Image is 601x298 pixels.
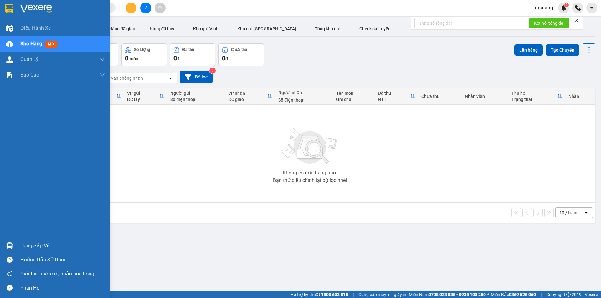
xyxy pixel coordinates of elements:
div: Không có đơn hàng nào. [283,170,337,175]
div: HTTT [378,97,410,102]
button: Chưa thu0đ [218,43,264,66]
th: Toggle SortBy [508,88,565,105]
span: Miền Bắc [491,291,536,298]
span: | [541,291,542,298]
span: Điều hành xe [20,24,51,32]
span: Kho gửi Vinh [193,26,218,31]
span: đ [177,56,179,61]
span: 0 [222,54,225,62]
div: Nhãn [568,94,592,99]
strong: 1900 633 818 [321,292,348,297]
div: VP nhận [228,91,267,96]
img: svg+xml;base64,PHN2ZyBjbGFzcz0ibGlzdC1wbHVnX19zdmciIHhtbG5zPSJodHRwOi8vd3d3LnczLm9yZy8yMDAwL3N2Zy... [279,124,341,168]
button: Lên hàng [514,44,543,56]
button: Số lượng0món [121,43,167,66]
img: warehouse-icon [6,242,13,249]
sup: 2 [209,68,216,74]
span: down [100,57,105,62]
strong: 0369 525 060 [509,292,536,297]
span: đ [225,56,228,61]
span: Check sai tuyến [359,26,391,31]
button: aim [155,3,166,13]
span: notification [7,271,13,277]
button: Kết nối tổng đài [529,18,569,28]
span: copyright [566,292,571,297]
span: Miền Nam [409,291,486,298]
span: Cung cấp máy in - giấy in: [358,291,407,298]
svg: open [584,210,589,215]
span: down [100,73,105,78]
span: nga.apq [530,4,558,12]
div: Phản hồi [20,283,105,293]
span: Kết nối tổng đài [534,20,564,27]
img: logo-vxr [5,4,13,13]
th: Toggle SortBy [375,88,418,105]
span: caret-down [589,5,595,11]
button: Tạo Chuyến [546,44,579,56]
span: 0 [173,54,177,62]
div: Chưa thu [421,94,459,99]
div: Đã thu [182,48,194,52]
span: Quản Lý [20,55,39,63]
img: warehouse-icon [6,25,13,32]
button: Bộ lọc [180,71,213,83]
svg: open [168,76,173,81]
div: ĐC lấy [127,97,159,102]
span: question-circle [7,257,13,263]
button: file-add [140,3,151,13]
div: VP gửi [127,91,159,96]
img: warehouse-icon [6,41,13,47]
span: message [7,285,13,291]
div: 10 / trang [559,210,579,216]
span: ⚪️ [487,293,489,296]
span: Kho hàng [20,41,42,47]
span: Hỗ trợ kỹ thuật: [290,291,348,298]
div: Hướng dẫn sử dụng [20,255,105,265]
div: Nhân viên [465,94,505,99]
span: plus [129,6,133,10]
th: Toggle SortBy [124,88,167,105]
button: plus [126,3,136,13]
span: Báo cáo [20,71,39,79]
span: mới [45,41,57,48]
span: Giới thiệu Vexere, nhận hoa hồng [20,270,94,278]
div: Chưa thu [231,48,247,52]
span: close [574,18,579,23]
div: Bạn thử điều chỉnh lại bộ lọc nhé! [273,178,347,183]
span: file-add [143,6,148,10]
div: Số điện thoại [170,97,222,102]
div: Đã thu [378,91,410,96]
span: aim [158,6,162,10]
div: ĐC giao [228,97,267,102]
div: Số điện thoại [278,98,330,103]
span: Hàng đã hủy [150,26,174,31]
span: 0 [125,54,128,62]
sup: 2 [564,3,569,7]
div: Thu hộ [511,91,557,96]
span: 2 [565,3,568,7]
img: solution-icon [6,72,13,78]
div: Ghi chú [336,97,372,102]
span: | [353,291,354,298]
span: món [130,56,138,61]
div: Người nhận [278,90,330,95]
div: Số lượng [134,48,150,52]
strong: 0708 023 035 - 0935 103 250 [429,292,486,297]
div: Trạng thái [511,97,557,102]
span: Tổng kho gửi [315,26,341,31]
img: warehouse-icon [6,56,13,63]
img: icon-new-feature [561,5,567,11]
button: caret-down [586,3,597,13]
div: Hàng sắp về [20,241,105,250]
span: Kho gửi [GEOGRAPHIC_DATA] [237,26,296,31]
div: Chọn văn phòng nhận [100,75,143,81]
img: phone-icon [575,5,581,11]
div: Người gửi [170,91,222,96]
div: Tên món [336,91,372,96]
th: Toggle SortBy [225,88,275,105]
button: Đã thu0đ [170,43,215,66]
input: Nhập số tổng đài [414,18,524,28]
button: Hàng đã giao [104,21,140,36]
